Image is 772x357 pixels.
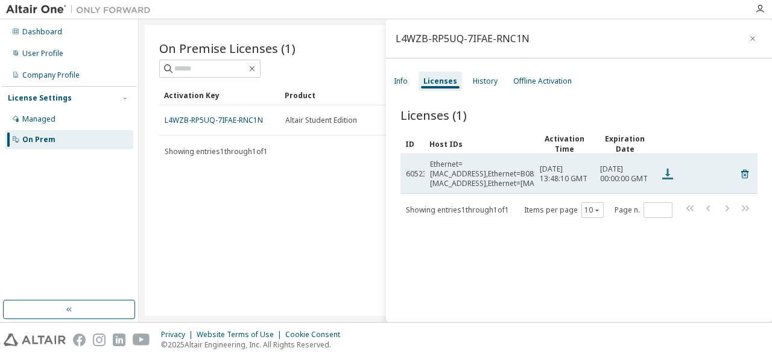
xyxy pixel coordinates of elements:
[423,76,457,86] div: Licenses
[600,164,650,184] span: [DATE] 00:00:00 GMT
[400,107,467,123] span: Licenses (1)
[473,76,498,86] div: History
[540,164,589,184] span: [DATE] 13:48:10 GMT
[285,330,347,340] div: Cookie Consent
[396,34,530,43] div: L4WZB-RP5UQ-7IFAE-RNC1N
[406,169,427,179] span: 60523
[22,114,55,124] div: Managed
[164,85,275,105] div: Activation Key
[600,134,650,154] div: Expiration Date
[405,134,420,154] div: ID
[615,202,672,218] span: Page n.
[8,93,72,103] div: License Settings
[430,160,607,188] div: Ethernet=80CE629E6897,Ethernet=B085815D5F54,Ethernet=D4258BED0DCD,Ethernet=D4258BED0DD1
[161,340,347,350] p: © 2025 Altair Engineering, Inc. All Rights Reserved.
[394,76,408,86] div: Info
[22,49,63,58] div: User Profile
[406,205,509,215] span: Showing entries 1 through 1 of 1
[161,330,197,340] div: Privacy
[584,205,601,215] button: 10
[429,134,530,154] div: Host IDs
[113,334,125,346] img: linkedin.svg
[133,334,150,346] img: youtube.svg
[6,4,157,16] img: Altair One
[159,40,296,57] span: On Premise Licenses (1)
[539,134,590,154] div: Activation Time
[93,334,106,346] img: instagram.svg
[165,146,268,157] span: Showing entries 1 through 1 of 1
[285,116,357,125] span: Altair Student Edition
[4,334,66,346] img: altair_logo.svg
[73,334,86,346] img: facebook.svg
[524,202,604,218] span: Items per page
[513,76,572,86] div: Offline Activation
[22,70,80,80] div: Company Profile
[197,330,285,340] div: Website Terms of Use
[22,27,62,37] div: Dashboard
[285,85,396,105] div: Product
[165,115,263,125] a: L4WZB-RP5UQ-7IFAE-RNC1N
[22,135,55,144] div: On Prem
